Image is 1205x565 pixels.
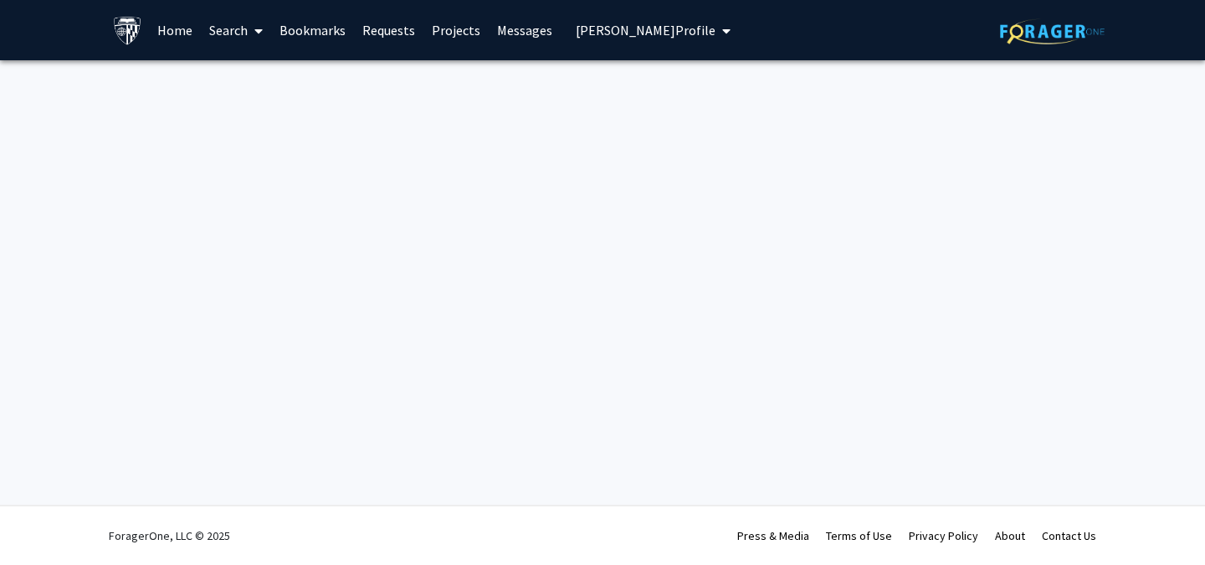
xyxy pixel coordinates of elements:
a: Press & Media [737,528,809,543]
a: Terms of Use [826,528,892,543]
a: Requests [354,1,423,59]
a: Home [149,1,201,59]
a: Messages [489,1,561,59]
a: About [995,528,1025,543]
a: Projects [423,1,489,59]
img: Johns Hopkins University Logo [113,16,142,45]
a: Search [201,1,271,59]
a: Contact Us [1042,528,1096,543]
a: Privacy Policy [909,528,978,543]
div: ForagerOne, LLC © 2025 [109,506,230,565]
span: [PERSON_NAME] Profile [576,22,715,39]
img: ForagerOne Logo [1000,18,1105,44]
a: Bookmarks [271,1,354,59]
